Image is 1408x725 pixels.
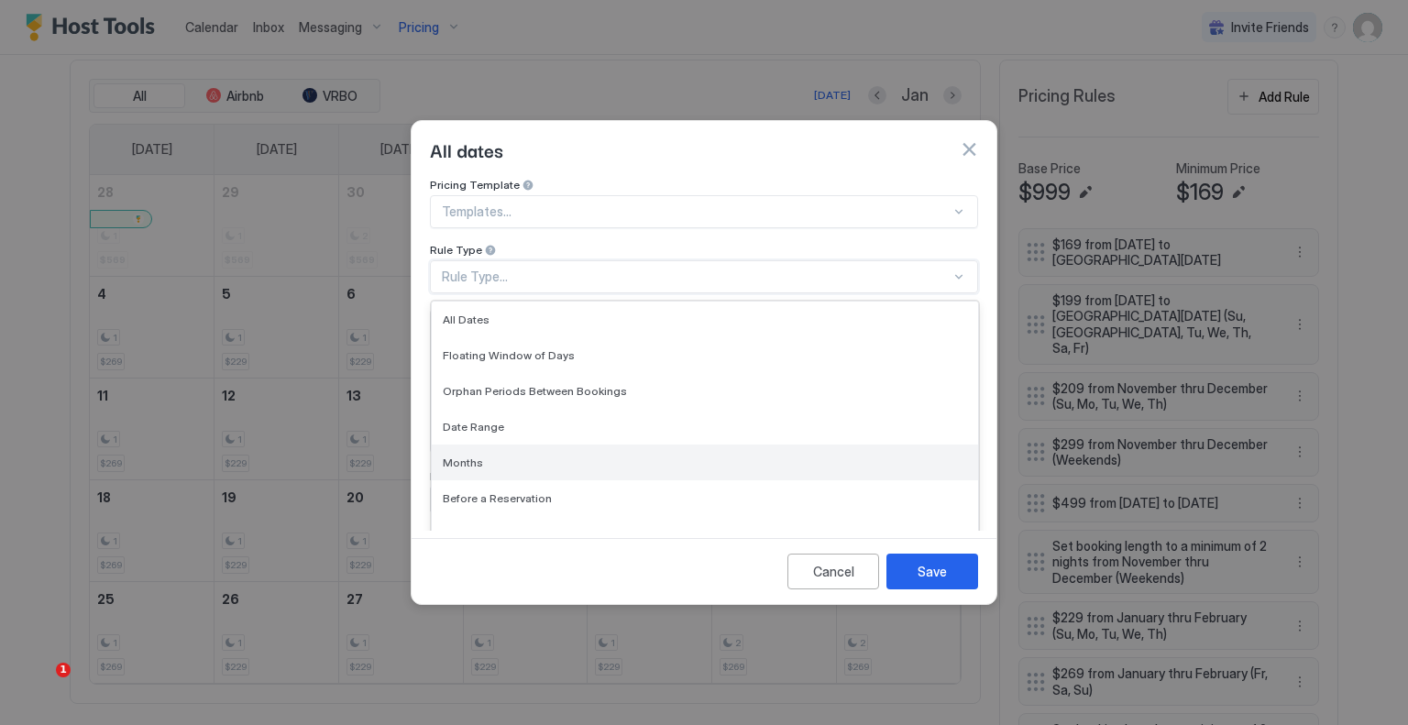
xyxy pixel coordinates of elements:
span: Date Range [443,420,504,434]
span: Floating Window of Days [443,348,575,362]
button: Cancel [787,554,879,589]
span: Months [443,456,483,469]
span: Orphan Periods Between Bookings [443,384,627,398]
span: Days of the week [430,469,519,483]
div: Rule Type... [442,269,951,285]
span: All Dates [443,313,489,326]
span: Pricing Template [430,178,520,192]
button: Save [886,554,978,589]
div: Cancel [813,562,854,581]
iframe: Intercom live chat [18,663,62,707]
span: All dates [430,136,503,163]
span: 1 [56,663,71,677]
span: Rule Type [430,243,482,257]
div: Save [918,562,947,581]
span: Before a Reservation [443,491,552,505]
span: After a Reservation [443,527,542,541]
